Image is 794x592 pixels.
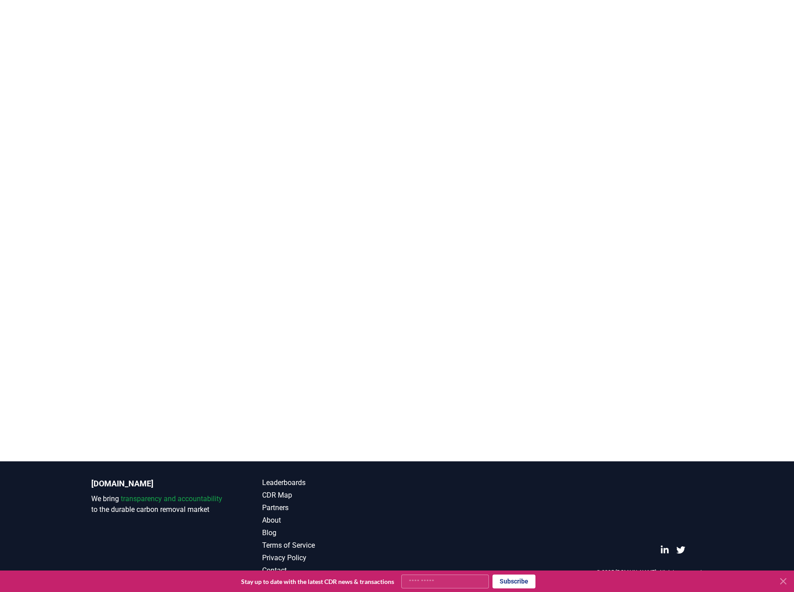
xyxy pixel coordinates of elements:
[676,545,685,554] a: Twitter
[660,545,669,554] a: LinkedIn
[262,477,397,488] a: Leaderboards
[262,490,397,501] a: CDR Map
[262,515,397,526] a: About
[596,569,703,576] p: © 2025 [DOMAIN_NAME]. All rights reserved.
[262,565,397,576] a: Contact
[262,540,397,551] a: Terms of Service
[262,528,397,538] a: Blog
[121,494,222,503] span: transparency and accountability
[262,503,397,513] a: Partners
[91,477,226,490] p: [DOMAIN_NAME]
[91,494,226,515] p: We bring to the durable carbon removal market
[262,553,397,563] a: Privacy Policy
